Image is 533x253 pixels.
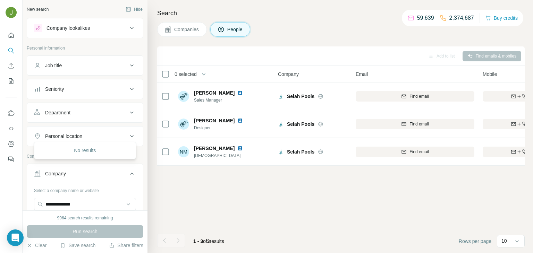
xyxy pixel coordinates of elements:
[194,117,235,124] span: [PERSON_NAME]
[459,238,491,245] span: Rows per page
[174,26,200,33] span: Companies
[57,215,113,221] div: 9964 search results remaining
[6,75,17,87] button: My lists
[6,138,17,150] button: Dashboard
[194,152,246,159] span: [DEMOGRAPHIC_DATA]
[6,60,17,72] button: Enrich CSV
[6,44,17,57] button: Search
[207,238,210,244] span: 3
[278,149,284,155] img: Logo of Selah Pools
[6,29,17,42] button: Quick start
[194,145,235,152] span: [PERSON_NAME]
[501,237,507,244] p: 10
[178,119,189,130] img: Avatar
[237,90,243,96] img: LinkedIn logo
[45,86,64,93] div: Seniority
[109,242,143,249] button: Share filters
[409,149,429,155] span: Find email
[417,14,434,22] p: 59,639
[45,170,66,177] div: Company
[157,8,525,18] h4: Search
[287,121,314,128] span: Selah Pools
[46,25,90,32] div: Company lookalikes
[121,4,147,15] button: Hide
[178,91,189,102] img: Avatar
[27,57,143,74] button: Job title
[45,62,62,69] div: Job title
[27,242,46,249] button: Clear
[27,20,143,36] button: Company lookalikes
[178,146,189,157] div: NM
[175,71,197,78] span: 0 selected
[27,104,143,121] button: Department
[27,153,143,159] p: Company information
[237,118,243,123] img: LinkedIn logo
[34,185,136,194] div: Select a company name or website
[45,109,70,116] div: Department
[27,128,143,145] button: Personal location
[356,147,474,157] button: Find email
[194,89,235,96] span: [PERSON_NAME]
[27,165,143,185] button: Company
[449,14,474,22] p: 2,374,687
[6,107,17,120] button: Use Surfe on LinkedIn
[356,71,368,78] span: Email
[45,133,82,140] div: Personal location
[287,148,314,155] span: Selah Pools
[27,45,143,51] p: Personal information
[6,7,17,18] img: Avatar
[237,146,243,151] img: LinkedIn logo
[278,71,299,78] span: Company
[409,93,429,99] span: Find email
[485,13,518,23] button: Buy credits
[278,94,284,99] img: Logo of Selah Pools
[193,238,203,244] span: 1 - 3
[278,121,284,127] img: Logo of Selah Pools
[203,238,207,244] span: of
[194,125,246,131] span: Designer
[6,122,17,135] button: Use Surfe API
[227,26,243,33] span: People
[7,229,24,246] div: Open Intercom Messenger
[6,153,17,165] button: Feedback
[194,97,246,103] span: Sales Manager
[409,121,429,127] span: Find email
[483,71,497,78] span: Mobile
[60,242,95,249] button: Save search
[193,238,224,244] span: results
[356,91,474,102] button: Find email
[36,143,134,157] div: No results
[356,119,474,129] button: Find email
[27,6,49,12] div: New search
[287,93,314,100] span: Selah Pools
[27,81,143,97] button: Seniority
